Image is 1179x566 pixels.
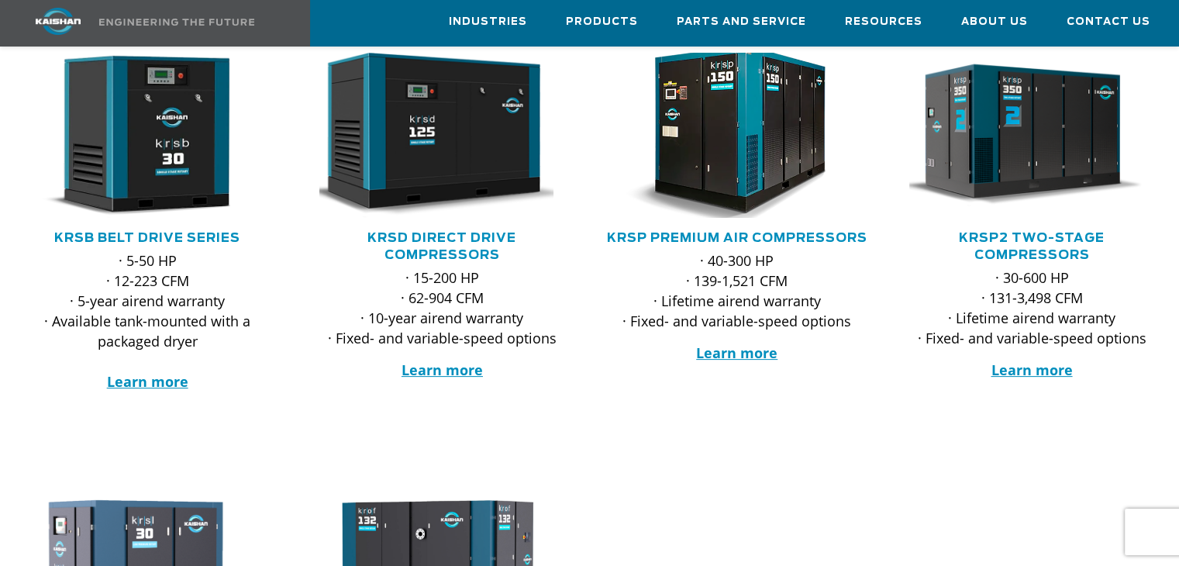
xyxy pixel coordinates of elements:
[308,53,553,218] img: krsd125
[25,250,270,392] p: · 5-50 HP · 12-223 CFM · 5-year airend warranty · Available tank-mounted with a packaged dryer
[54,232,240,244] a: KRSB Belt Drive Series
[615,250,860,331] p: · 40-300 HP · 139-1,521 CFM · Lifetime airend warranty · Fixed- and variable-speed options
[898,53,1143,218] img: krsp350
[959,232,1105,261] a: KRSP2 Two-Stage Compressors
[367,232,516,261] a: KRSD Direct Drive Compressors
[1067,13,1150,31] span: Contact Us
[566,1,638,43] a: Products
[961,13,1028,31] span: About Us
[25,53,270,218] div: krsb30
[319,267,564,348] p: · 15-200 HP · 62-904 CFM · 10-year airend warranty · Fixed- and variable-speed options
[591,44,860,226] img: krsp150
[845,1,922,43] a: Resources
[909,53,1154,218] div: krsp350
[99,19,254,26] img: Engineering the future
[449,13,527,31] span: Industries
[696,343,777,362] a: Learn more
[677,13,806,31] span: Parts and Service
[13,53,259,218] img: krsb30
[607,232,867,244] a: KRSP Premium Air Compressors
[677,1,806,43] a: Parts and Service
[909,267,1154,348] p: · 30-600 HP · 131-3,498 CFM · Lifetime airend warranty · Fixed- and variable-speed options
[566,13,638,31] span: Products
[1067,1,1150,43] a: Contact Us
[319,53,564,218] div: krsd125
[107,372,188,391] a: Learn more
[991,361,1072,379] a: Learn more
[845,13,922,31] span: Resources
[615,53,860,218] div: krsp150
[961,1,1028,43] a: About Us
[449,1,527,43] a: Industries
[402,361,483,379] a: Learn more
